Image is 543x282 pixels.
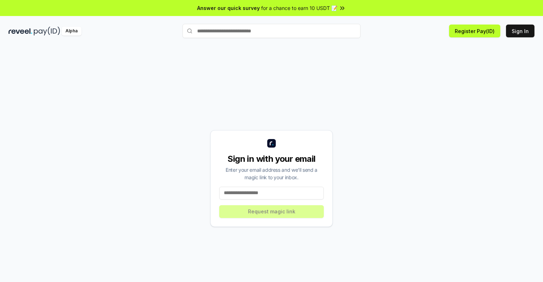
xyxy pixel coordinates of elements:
div: Enter your email address and we’ll send a magic link to your inbox. [219,166,324,181]
img: reveel_dark [9,27,32,36]
img: logo_small [267,139,276,148]
span: Answer our quick survey [197,4,260,12]
div: Sign in with your email [219,153,324,165]
div: Alpha [62,27,81,36]
img: pay_id [34,27,60,36]
button: Sign In [506,25,534,37]
button: Register Pay(ID) [449,25,500,37]
span: for a chance to earn 10 USDT 📝 [261,4,337,12]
